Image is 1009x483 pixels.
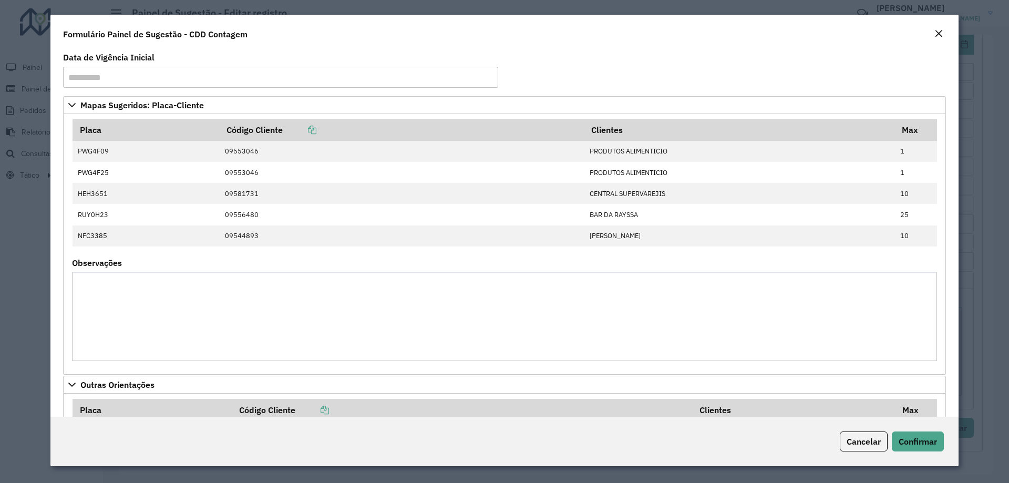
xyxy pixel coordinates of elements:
td: RUY0H23 [73,204,220,225]
span: Cancelar [847,436,881,447]
a: Mapas Sugeridos: Placa-Cliente [63,96,946,114]
button: Confirmar [892,431,944,451]
td: NFC3385 [73,225,220,246]
em: Fechar [934,29,943,38]
th: Max [895,119,937,141]
td: 1 [895,162,937,183]
div: Mapas Sugeridos: Placa-Cliente [63,114,946,375]
td: 25 [895,204,937,225]
span: Outras Orientações [80,381,155,389]
td: BAR DA RAYSSA [584,204,894,225]
td: 09553046 [219,141,584,162]
td: PWG4F25 [73,162,220,183]
td: [PERSON_NAME] [584,225,894,246]
th: Clientes [692,399,895,421]
th: Clientes [584,119,894,141]
th: Código Cliente [219,119,584,141]
a: Copiar [295,405,329,415]
td: 09544893 [219,225,584,246]
td: PWG4F09 [73,141,220,162]
button: Close [931,27,946,41]
td: 1 [895,141,937,162]
td: PRODUTOS ALIMENTICIO [584,162,894,183]
span: Mapas Sugeridos: Placa-Cliente [80,101,204,109]
td: 09581731 [219,183,584,204]
label: Data de Vigência Inicial [63,51,155,64]
td: 10 [895,183,937,204]
a: Outras Orientações [63,376,946,394]
th: Placa [73,119,220,141]
td: 09556480 [219,204,584,225]
th: Max [895,399,937,421]
td: 09553046 [219,162,584,183]
td: CENTRAL SUPERVAREJIS [584,183,894,204]
th: Código Cliente [232,399,693,421]
td: PRODUTOS ALIMENTICIO [584,141,894,162]
td: 10 [895,225,937,246]
span: Confirmar [899,436,937,447]
label: Observações [72,256,122,269]
button: Cancelar [840,431,888,451]
td: HEH3651 [73,183,220,204]
h4: Formulário Painel de Sugestão - CDD Contagem [63,28,248,40]
th: Placa [73,399,232,421]
a: Copiar [283,125,316,135]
